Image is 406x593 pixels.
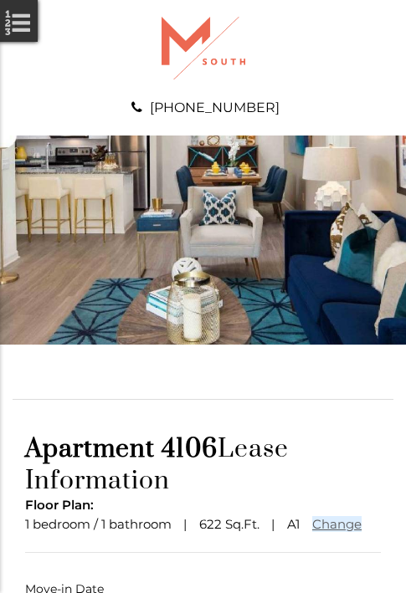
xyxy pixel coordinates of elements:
[162,17,245,79] img: A graphic with a red M and the word SOUTH.
[25,497,94,513] span: Floor Plan:
[287,516,300,532] span: A1
[312,516,362,532] a: Change
[150,100,280,115] a: [PHONE_NUMBER]
[225,516,260,532] span: Sq.Ft.
[25,516,172,532] span: 1 bedroom / 1 bathroom
[199,516,222,532] span: 622
[25,433,381,497] h1: Lease Information
[25,433,218,465] span: Apartment 4106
